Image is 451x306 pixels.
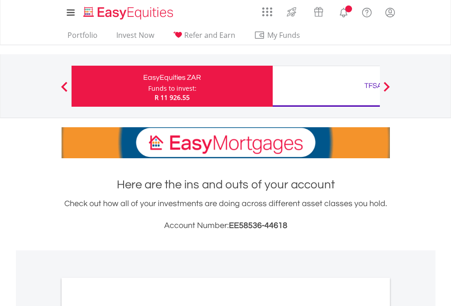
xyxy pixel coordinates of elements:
div: Check out how all of your investments are doing across different asset classes you hold. [62,197,390,232]
button: Previous [55,86,73,95]
img: grid-menu-icon.svg [262,7,272,17]
img: EasyEquities_Logo.png [82,5,177,21]
div: EasyEquities ZAR [77,71,267,84]
a: Notifications [332,2,355,21]
span: R 11 926.55 [155,93,190,102]
a: My Profile [378,2,402,22]
span: EE58536-44618 [229,221,287,230]
a: FAQ's and Support [355,2,378,21]
a: Vouchers [305,2,332,19]
span: My Funds [254,29,314,41]
a: Invest Now [113,31,158,45]
a: Refer and Earn [169,31,239,45]
h3: Account Number: [62,219,390,232]
a: Home page [80,2,177,21]
img: thrive-v2.svg [284,5,299,19]
a: AppsGrid [256,2,278,17]
button: Next [378,86,396,95]
span: Refer and Earn [184,30,235,40]
h1: Here are the ins and outs of your account [62,176,390,193]
img: EasyMortage Promotion Banner [62,127,390,158]
img: vouchers-v2.svg [311,5,326,19]
div: Funds to invest: [148,84,197,93]
a: Portfolio [64,31,101,45]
